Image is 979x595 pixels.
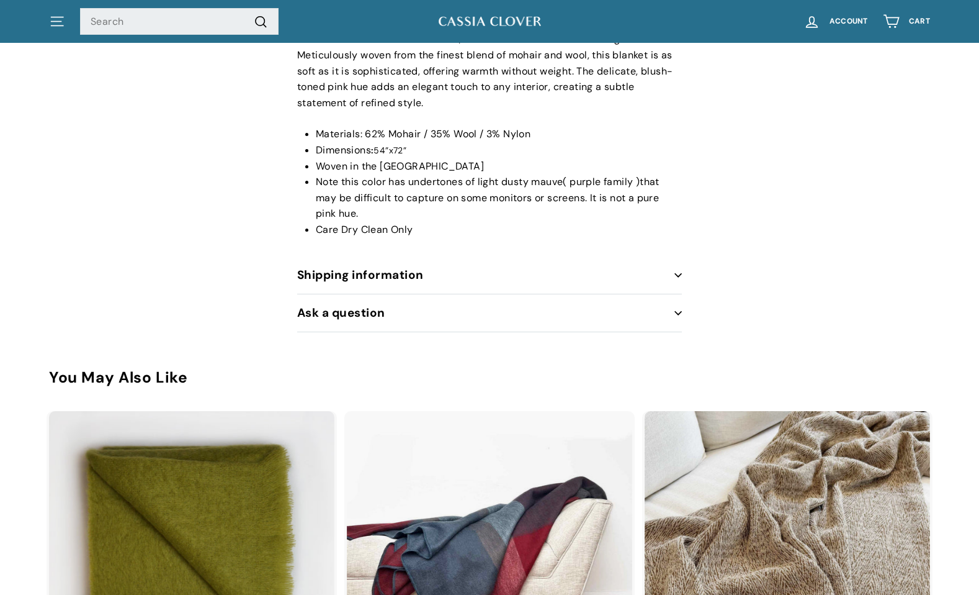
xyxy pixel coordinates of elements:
[297,257,682,294] button: Shipping information
[875,3,937,40] a: Cart
[297,16,682,111] p: Wrap yourself in the ultimate luxury with this exquisite [PERSON_NAME] mohair blanket with undert...
[316,142,682,158] li: Dimensions
[316,174,682,222] li: Note this color has undertones of light dusty mauve( purple family )that may be difficult to capt...
[80,8,279,35] input: Search
[316,222,682,238] li: Care Dry Clean Only
[316,158,682,175] li: Woven in the [GEOGRAPHIC_DATA]
[796,3,875,40] a: Account
[316,127,530,140] span: Materials: 62% Mohair / 35% Wool / 3% Nylon
[829,17,868,25] span: Account
[49,370,930,386] div: You May Also Like
[373,145,406,156] span: 54”x72”
[371,145,373,156] strong: :
[909,17,930,25] span: Cart
[297,294,682,332] button: Ask a question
